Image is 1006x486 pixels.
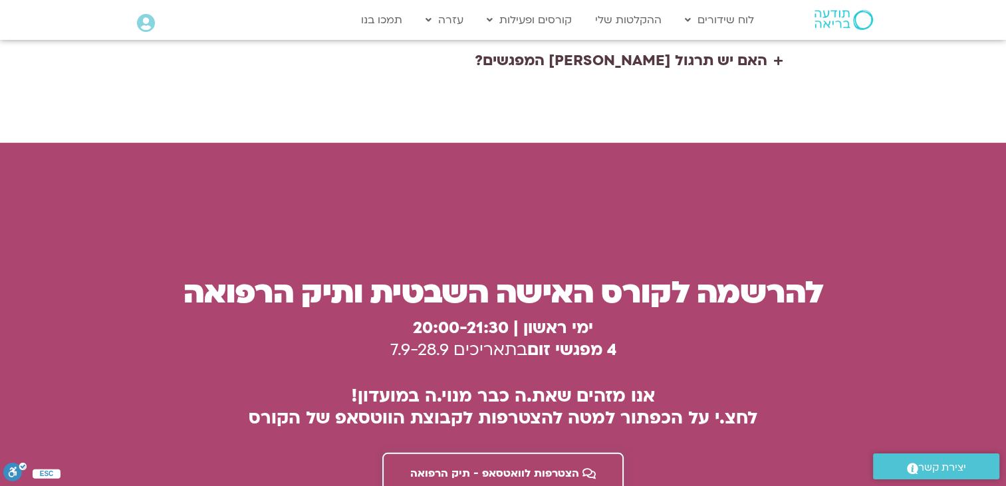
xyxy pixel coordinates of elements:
[918,459,966,477] span: יצירת קשר
[217,42,789,80] summary: האם יש תרגול [PERSON_NAME] המפגשים?
[354,7,409,33] a: תמכו בנו
[419,7,470,33] a: עזרה
[413,317,593,339] b: ימי ראשון | 20:00-21:3
[179,317,827,362] h3: בתאריכים 7.9-28.9
[179,275,827,312] h3: להרשמה לקורס האישה השבטית ותיק הרפואה
[527,339,616,361] strong: 4 מפגשי זום
[873,453,999,479] a: יצירת קשר
[678,7,761,33] a: לוח שידורים
[588,7,668,33] a: ההקלטות שלי
[480,7,578,33] a: קורסים ופעילות
[815,10,873,30] img: תודעה בריאה
[410,467,579,479] span: הצטרפות לוואטסאפ - תיק הרפואה
[498,317,509,339] b: 0
[475,49,767,74] div: האם יש תרגול [PERSON_NAME] המפגשים?
[179,386,827,429] h2: אנו מזהים שאת.ה כבר מנוי.ה במועדון! לחצ.י על הכפתור למטה להצטרפות לקבוצת הווטסאפ של הקורס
